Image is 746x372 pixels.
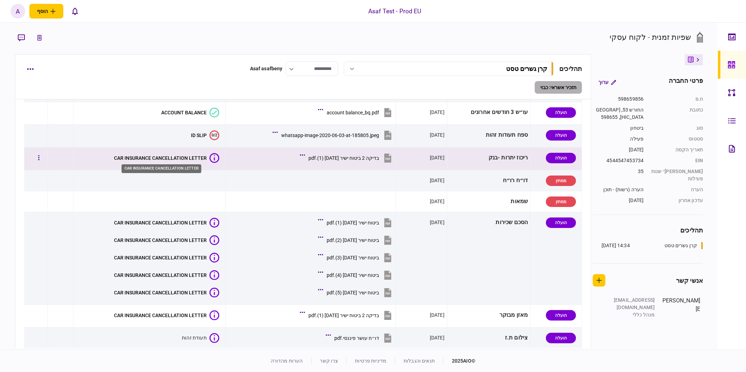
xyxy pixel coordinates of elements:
[651,168,703,183] div: [PERSON_NAME]׳ שנות פעילות
[212,133,217,137] text: 0/2
[114,153,219,163] button: CAR INSURANCE CANCELLATION LETTER
[430,334,445,341] div: [DATE]
[430,219,445,226] div: [DATE]
[301,150,393,166] button: בדיקה 2 ביטוח ישיר 21-08-2025 (1).pdf
[114,313,207,318] div: CAR INSURANCE CANCELLATION LETTER
[161,110,207,115] div: ACCOUNT BALANCE
[506,65,547,72] div: קרן גשרים טסט
[327,272,379,278] div: ביטוח ישיר 13-08-2025 (4).pdf
[651,135,703,143] div: סטטוס
[191,130,219,140] button: 0/2ID SLIP
[593,76,622,88] button: ערוך
[450,330,528,346] div: צילום ת.ז
[593,95,644,103] div: 598659856
[10,4,25,19] button: A
[609,296,655,311] div: [EMAIL_ADDRESS][DOMAIN_NAME]
[114,255,207,260] div: CAR INSURANCE CANCELLATION LETTER
[29,4,63,19] button: פתח תפריט להוספת לקוח
[320,285,393,300] button: ביטוח ישיר 13-08-2025 (5).pdf
[271,358,303,364] a: הערות מהדורה
[593,168,644,183] div: 35
[430,177,445,184] div: [DATE]
[250,65,283,72] div: Asaf asafbeny
[602,242,630,249] div: 14:34 [DATE]
[443,357,475,365] div: © 2025 AIO
[676,276,703,285] div: אנשי קשר
[114,253,219,263] button: CAR INSURANCE CANCELLATION LETTER
[368,7,421,16] div: Asaf Test - Prod EU
[281,133,379,138] div: whatsapp-image-2020-06-03-at-185805.jpeg
[593,186,644,193] div: הערה (רשות) - תוכן
[546,107,576,118] div: הועלה
[274,127,393,143] button: whatsapp-image-2020-06-03-at-185805.jpeg
[114,272,207,278] div: CAR INSURANCE CANCELLATION LETTER
[450,194,528,209] div: שמאות
[430,109,445,116] div: [DATE]
[327,330,393,346] button: דו״ח עושר פיננסי.pdf
[308,155,379,161] div: בדיקה 2 ביטוח ישיר 21-08-2025 (1).pdf
[68,4,82,19] button: פתח רשימת התראות
[114,220,207,226] div: CAR INSURANCE CANCELLATION LETTER
[610,31,691,43] div: שפיות זמנית - לקוח עסקי
[327,220,379,226] div: ביטוח ישיר 13-08-2025 (1).pdf
[609,311,655,319] div: מנהל כללי
[546,310,576,321] div: הועלה
[593,106,644,121] div: החורש 53, [GEOGRAPHIC_DATA], 598655
[665,242,697,249] div: קרן גשרים טסט
[593,197,644,204] div: [DATE]
[546,176,576,186] div: ממתין
[528,81,582,94] a: תזכיר אשראי: כבוי
[593,226,703,235] div: תהליכים
[33,31,46,44] button: link to underwriting page
[320,358,338,364] a: צרו קשר
[114,155,207,161] div: CAR INSURANCE CANCELLATION LETTER
[651,157,703,164] div: EIN
[669,76,703,88] div: פרטי החברה
[114,290,207,295] div: CAR INSURANCE CANCELLATION LETTER
[114,270,219,280] button: CAR INSURANCE CANCELLATION LETTER
[327,237,379,243] div: ביטוח ישיר 13-08-2025 (2).pdf
[327,290,379,295] div: ביטוח ישיר 13-08-2025 (5).pdf
[651,146,703,153] div: תאריך הקמה
[450,307,528,323] div: מאזן מבוקר
[546,153,576,163] div: הועלה
[114,218,219,228] button: CAR INSURANCE CANCELLATION LETTER
[430,198,445,205] div: [DATE]
[320,267,393,283] button: ביטוח ישיר 13-08-2025 (4).pdf
[320,215,393,230] button: ביטוח ישיר 13-08-2025 (1).pdf
[450,105,528,120] div: עו״ש 3 חודשים אחרונים
[593,124,644,132] div: ביטחון
[559,64,582,73] div: תהליכים
[327,110,379,115] div: account balance_bq.pdf
[651,186,703,193] div: הערה
[320,105,393,120] button: account balance_bq.pdf
[450,215,528,230] div: הסכם שכירות
[651,95,703,103] div: ח.פ
[593,135,644,143] div: פעילה
[651,124,703,132] div: סוג
[662,296,700,319] div: [PERSON_NAME]
[191,133,207,138] div: ID SLIP
[430,312,445,319] div: [DATE]
[593,157,644,164] div: 4544547453734
[651,106,703,121] div: כתובת
[430,154,445,161] div: [DATE]
[535,81,582,94] button: תזכיר אשראי: כבוי
[355,358,386,364] a: מדיניות פרטיות
[546,333,576,343] div: הועלה
[602,242,703,249] a: קרן גשרים טסט14:34 [DATE]
[344,62,554,76] button: קרן גשרים טסט
[182,334,207,341] div: תעודת זהות
[546,217,576,228] div: הועלה
[404,358,435,364] a: תנאים והגבלות
[334,335,379,341] div: דו״ח עושר פיננסי.pdf
[114,310,219,320] button: CAR INSURANCE CANCELLATION LETTER
[593,146,644,153] div: [DATE]
[114,235,219,245] button: CAR INSURANCE CANCELLATION LETTER
[430,131,445,138] div: [DATE]
[320,232,393,248] button: ביטוח ישיר 13-08-2025 (2).pdf
[308,313,379,318] div: בדיקה 2 ביטוח ישיר 21-08-2025 (1).pdf
[161,108,219,117] button: ACCOUNT BALANCE
[114,288,219,298] button: CAR INSURANCE CANCELLATION LETTER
